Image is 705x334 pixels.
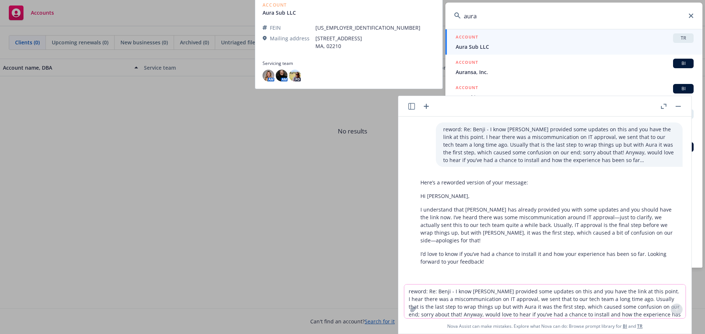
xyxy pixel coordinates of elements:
[637,323,643,329] a: TR
[456,33,478,42] h5: ACCOUNT
[420,206,675,244] p: I understand that [PERSON_NAME] has already provided you with some updates and you should have th...
[456,93,694,101] span: aura skin spa
[445,3,702,29] input: Search...
[456,84,478,93] h5: ACCOUNT
[445,55,702,80] a: ACCOUNTBIAuransa, Inc.
[456,68,694,76] span: Auransa, Inc.
[623,323,627,329] a: BI
[443,125,675,164] p: reword: Re: Benji - I know [PERSON_NAME] provided some updates on this and you have the link at t...
[445,29,702,55] a: ACCOUNTTRAura Sub LLC
[420,179,675,186] p: Here’s a reworded version of your message:
[676,35,691,41] span: TR
[420,250,675,265] p: I’d love to know if you’ve had a chance to install it and how your experience has been so far. Lo...
[447,319,643,334] span: Nova Assist can make mistakes. Explore what Nova can do: Browse prompt library for and
[445,80,702,105] a: ACCOUNTBIaura skin spa
[420,192,675,200] p: Hi [PERSON_NAME],
[456,59,478,67] h5: ACCOUNT
[676,60,691,67] span: BI
[456,43,694,51] span: Aura Sub LLC
[676,85,691,92] span: BI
